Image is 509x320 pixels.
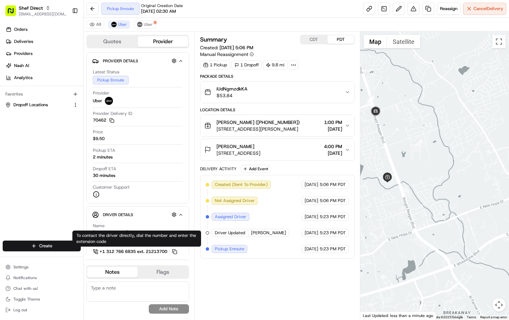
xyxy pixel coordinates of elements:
[13,297,40,302] span: Toggle Theme
[215,230,245,236] span: Driver Updated
[7,7,20,20] img: Nash
[200,51,248,58] span: Manual Reassignment
[144,22,153,27] span: Uber
[3,305,81,315] button: Log out
[13,307,27,313] span: Log out
[263,60,288,70] div: 9.8 mi
[364,35,387,48] button: Show street map
[93,90,109,96] span: Provider
[87,36,138,47] button: Quotes
[67,148,81,153] span: Pylon
[103,212,133,217] span: Driver Details
[105,97,113,105] img: uber-new-logo.jpeg
[360,311,436,320] div: Last Updated: less than a minute ago
[47,148,81,153] a: Powered byPylon
[93,69,119,75] span: Latest Status
[216,150,260,156] span: [STREET_ADDRESS]
[200,115,354,136] button: [PERSON_NAME] ([PHONE_NUMBER])[STREET_ADDRESS][PERSON_NAME]1:00 PM[DATE]
[320,198,346,204] span: 5:06 PM PDT
[13,286,38,291] span: Chat with us!
[3,284,81,293] button: Chat with us!
[3,89,81,100] div: Favorites
[3,24,83,35] a: Orders
[305,198,318,204] span: [DATE]
[7,98,17,108] img: Shef Support
[92,55,183,66] button: Provider Details
[480,315,507,319] a: Report a map error
[324,119,342,126] span: 1:00 PM
[241,165,270,173] button: Add Event
[3,295,81,304] button: Toggle Theme
[320,230,346,236] span: 5:23 PM PDT
[251,230,286,236] span: [PERSON_NAME]
[7,132,12,138] div: 📗
[324,143,342,150] span: 4:00 PM
[108,20,130,28] button: Uber
[17,43,111,50] input: Clear
[30,71,92,76] div: We're available if you need us!
[467,315,476,319] a: Terms (opens in new tab)
[320,182,346,188] span: 5:06 PM PDT
[3,241,81,251] button: Create
[93,173,115,179] div: 30 minutes
[200,74,355,79] div: Package Details
[3,3,69,19] button: Shef Direct[EMAIL_ADDRESS][DOMAIN_NAME]
[13,264,28,270] span: Settings
[437,3,460,15] button: Reassign
[215,198,255,204] span: Not Assigned Driver
[63,132,108,138] span: API Documentation
[138,36,188,47] button: Provider
[492,298,506,312] button: Map camera controls
[324,126,342,132] span: [DATE]
[305,182,318,188] span: [DATE]
[93,248,178,255] a: +1 312 766 6835 ext. 21213700
[86,20,104,28] button: All
[19,5,43,11] button: Shef Direct
[14,64,26,76] img: 8571987876998_91fb9ceb93ad5c398215_72.jpg
[4,129,54,141] a: 📗Knowledge Base
[72,231,201,247] div: To contact the driver directly, dial the number and enter the extension code
[39,243,52,249] span: Create
[232,60,262,70] div: 1 Dropoff
[3,60,83,71] a: Nash AI
[327,35,354,44] button: PDT
[7,27,122,38] p: Welcome 👋
[200,81,354,103] button: iUdNgmzdkKA$53.84
[200,166,237,172] div: Delivery Activity
[103,58,138,64] span: Provider Details
[5,102,70,108] a: Dropoff Locations
[215,214,246,220] span: Assigned Driver
[305,246,318,252] span: [DATE]
[324,150,342,156] span: [DATE]
[473,6,503,12] span: Cancel Delivery
[3,273,81,282] button: Notifications
[301,35,327,44] button: CDT
[387,35,420,48] button: Show satellite imagery
[87,267,138,277] button: Notes
[93,230,128,236] div: [PERSON_NAME]
[3,36,83,47] a: Deliveries
[54,129,110,141] a: 💻API Documentation
[138,267,188,277] button: Flags
[30,64,110,71] div: Start new chat
[463,3,506,15] button: CancelDelivery
[141,3,183,8] span: Original Creation Date
[215,246,244,252] span: Pickup Enroute
[200,139,354,161] button: [PERSON_NAME][STREET_ADDRESS]4:00 PM[DATE]
[13,275,37,280] span: Notifications
[21,104,47,109] span: Shef Support
[93,136,105,142] span: $9.50
[48,104,51,109] span: •
[93,147,115,153] span: Pickup ETA
[14,63,29,69] span: Nash AI
[93,98,102,104] span: Uber
[320,246,346,252] span: 5:23 PM PDT
[93,129,103,135] span: Price
[219,45,253,51] span: [DATE] 5:06 PM
[114,66,122,74] button: Start new chat
[426,315,463,319] span: Map data ©2025 Google
[104,86,122,94] button: See all
[440,6,457,12] span: Reassign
